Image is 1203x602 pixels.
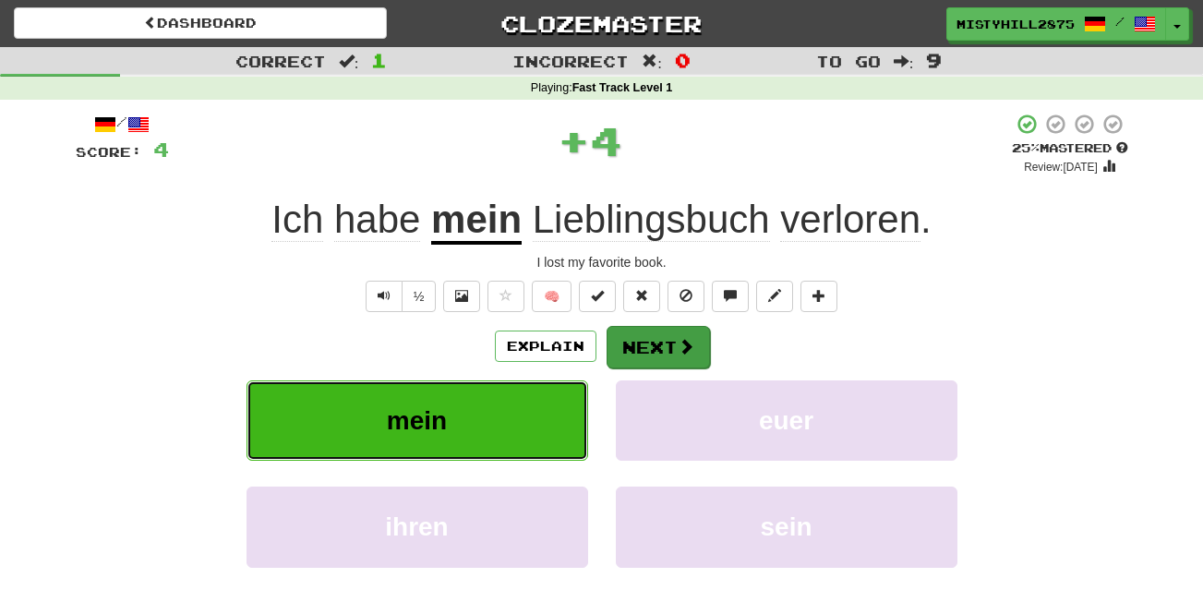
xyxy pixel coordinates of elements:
[76,113,169,136] div: /
[362,281,437,312] div: Text-to-speech controls
[1024,161,1098,174] small: Review: [DATE]
[759,406,813,435] span: euer
[946,7,1166,41] a: MistyHill2875 /
[415,7,788,40] a: Clozemaster
[14,7,387,39] a: Dashboard
[780,198,920,242] span: verloren
[668,281,704,312] button: Ignore sentence (alt+i)
[1012,140,1128,157] div: Mastered
[431,198,522,245] u: mein
[533,198,770,242] span: Lieblingsbuch
[153,138,169,161] span: 4
[607,326,710,368] button: Next
[894,54,914,69] span: :
[76,253,1128,271] div: I lost my favorite book.
[956,16,1075,32] span: MistyHill2875
[339,54,359,69] span: :
[512,52,629,70] span: Incorrect
[366,281,403,312] button: Play sentence audio (ctl+space)
[487,281,524,312] button: Favorite sentence (alt+f)
[247,487,588,567] button: ihren
[816,52,881,70] span: To go
[532,281,571,312] button: 🧠
[235,52,326,70] span: Correct
[623,281,660,312] button: Reset to 0% Mastered (alt+r)
[756,281,793,312] button: Edit sentence (alt+d)
[579,281,616,312] button: Set this sentence to 100% Mastered (alt+m)
[675,49,691,71] span: 0
[760,512,812,541] span: sein
[76,144,142,160] span: Score:
[642,54,662,69] span: :
[387,406,447,435] span: mein
[712,281,749,312] button: Discuss sentence (alt+u)
[800,281,837,312] button: Add to collection (alt+a)
[1115,15,1125,28] span: /
[926,49,942,71] span: 9
[247,380,588,461] button: mein
[371,49,387,71] span: 1
[590,117,622,163] span: 4
[558,113,590,168] span: +
[334,198,420,242] span: habe
[271,198,323,242] span: Ich
[616,487,957,567] button: sein
[572,81,673,94] strong: Fast Track Level 1
[495,331,596,362] button: Explain
[385,512,448,541] span: ihren
[616,380,957,461] button: euer
[402,281,437,312] button: ½
[443,281,480,312] button: Show image (alt+x)
[522,198,932,242] span: .
[1012,140,1040,155] span: 25 %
